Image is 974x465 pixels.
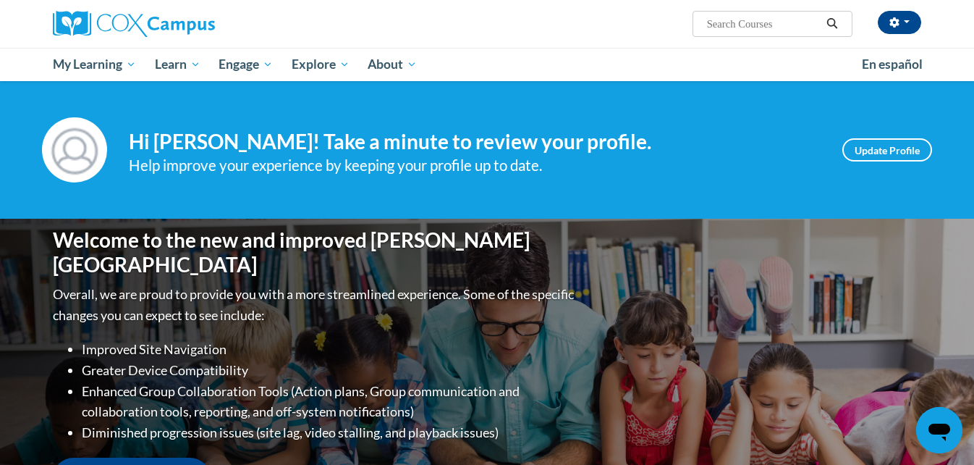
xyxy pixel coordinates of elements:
[53,56,136,73] span: My Learning
[53,11,215,37] img: Cox Campus
[82,360,577,381] li: Greater Device Compatibility
[706,15,821,33] input: Search Courses
[43,48,145,81] a: My Learning
[53,11,328,37] a: Cox Campus
[852,49,932,80] a: En español
[842,138,932,162] a: Update Profile
[53,284,577,326] p: Overall, we are proud to provide you with a more streamlined experience. Some of the specific cha...
[209,48,282,81] a: Engage
[129,154,821,177] div: Help improve your experience by keeping your profile up to date.
[359,48,427,81] a: About
[42,117,107,183] img: Profile Image
[82,422,577,443] li: Diminished progression issues (site lag, video stalling, and playback issues)
[282,48,359,81] a: Explore
[145,48,210,81] a: Learn
[368,56,417,73] span: About
[878,11,921,34] button: Account Settings
[916,407,962,453] iframe: Button to launch messaging window
[155,56,200,73] span: Learn
[82,381,577,423] li: Enhanced Group Collaboration Tools (Action plans, Group communication and collaboration tools, re...
[821,15,843,33] button: Search
[31,48,943,81] div: Main menu
[82,339,577,360] li: Improved Site Navigation
[292,56,350,73] span: Explore
[53,228,577,277] h1: Welcome to the new and improved [PERSON_NAME][GEOGRAPHIC_DATA]
[862,56,923,72] span: En español
[129,130,821,154] h4: Hi [PERSON_NAME]! Take a minute to review your profile.
[219,56,273,73] span: Engage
